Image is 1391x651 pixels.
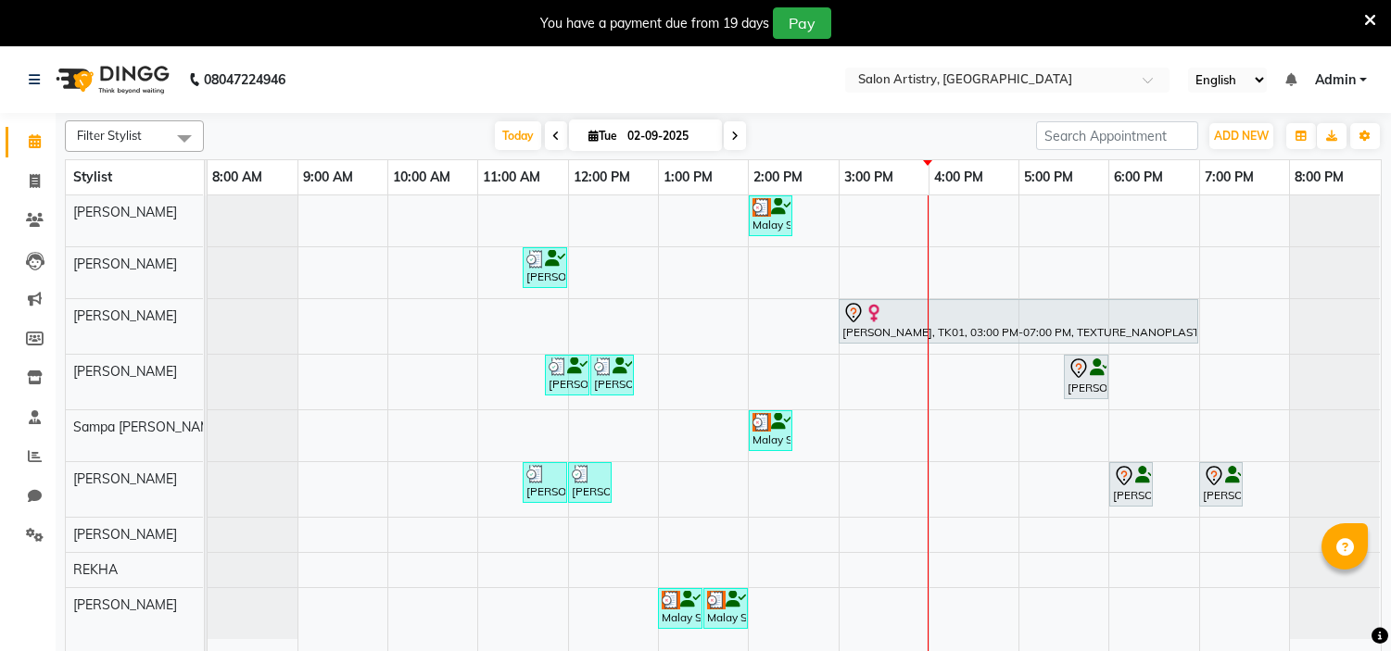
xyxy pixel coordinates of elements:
span: [PERSON_NAME] [73,596,177,613]
span: [PERSON_NAME] [73,204,177,220]
span: Sampa [PERSON_NAME] [73,419,222,435]
div: [PERSON_NAME], TK01, 03:00 PM-07:00 PM, TEXTURE_NANOPLASTIA_MIDBACK [841,302,1196,341]
div: Malay Seal, TK05, 01:30 PM-02:00 PM, Regular Manicure [705,591,746,626]
div: [PERSON_NAME], TK03, 11:30 AM-12:00 PM, Kanpeiki - Drupe luxe (pedi smooth included) [525,250,565,285]
span: [PERSON_NAME] [73,470,177,487]
div: [PERSON_NAME], TK04, 06:00 PM-06:30 PM, Spa - Just For You _Upto Mid Back [1111,465,1151,504]
div: [PERSON_NAME] [PERSON_NAME], TK06, 11:45 AM-12:15 PM, Threading - Eyebrows [547,357,588,393]
b: 08047224946 [204,54,285,106]
input: 2025-09-02 [622,122,714,150]
span: Filter Stylist [77,128,142,143]
a: 8:00 AM [208,164,267,191]
div: Malay Seal, TK05, 01:00 PM-01:30 PM, Regular Pedicure [660,591,701,626]
span: [PERSON_NAME] [73,307,177,324]
span: Stylist [73,169,112,185]
a: 8:00 PM [1290,164,1348,191]
a: 2:00 PM [749,164,807,191]
span: [PERSON_NAME] [73,526,177,543]
a: 3:00 PM [840,164,898,191]
a: 9:00 AM [298,164,358,191]
a: 12:00 PM [569,164,635,191]
div: [PERSON_NAME], TK03, 11:30 AM-12:00 PM, Oil Massage - Bio Scalp Shots (Hair Fall/Dandruff/Moisture) [525,465,565,500]
iframe: chat widget [1313,577,1372,632]
img: logo [47,54,174,106]
div: Malay Seal, TK05, 02:00 PM-02:30 PM, EXPRESS SHAVE - MEN [751,198,790,233]
span: REKHA [73,561,118,578]
div: Malay Seal, TK05, 02:00 PM-02:30 PM, Clean Up And Basic Facial - Clean Up - Zesty Orange [751,413,790,448]
div: [PERSON_NAME], TK03, 12:00 PM-12:30 PM, Wash - Wash & Plain Dry ( Upto Shoulder) [570,465,610,500]
button: Pay [773,7,831,39]
div: [PERSON_NAME] [PERSON_NAME], TK06, 12:15 PM-12:45 PM, Threading - Forehead [592,357,632,393]
div: [PERSON_NAME], TK02, 07:00 PM-07:30 PM, Spa - Just For You _Upto Mid Back [1201,465,1241,504]
div: You have a payment due from 19 days [540,14,769,33]
a: 10:00 AM [388,164,455,191]
span: [PERSON_NAME] [73,256,177,272]
span: Admin [1315,70,1356,90]
a: 6:00 PM [1109,164,1168,191]
a: 5:00 PM [1019,164,1078,191]
a: 4:00 PM [929,164,988,191]
span: Today [495,121,541,150]
span: ADD NEW [1214,129,1269,143]
span: Tue [584,129,622,143]
span: [PERSON_NAME] [73,363,177,380]
a: 7:00 PM [1200,164,1258,191]
a: 1:00 PM [659,164,717,191]
button: ADD NEW [1209,123,1273,149]
div: [PERSON_NAME], TK04, 05:30 PM-06:00 PM, Facial - The Detan Plan (Cv) [1066,357,1106,396]
input: Search Appointment [1036,121,1198,150]
a: 11:00 AM [478,164,545,191]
